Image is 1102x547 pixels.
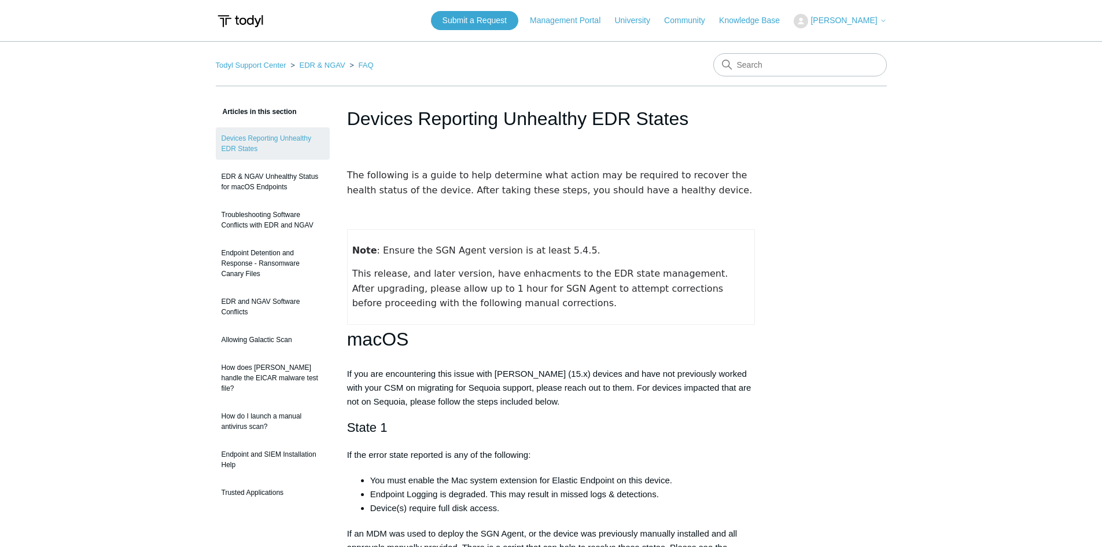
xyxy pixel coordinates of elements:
[216,329,330,351] a: Allowing Galactic Scan
[299,61,345,69] a: EDR & NGAV
[370,487,755,501] li: Endpoint Logging is degraded. This may result in missed logs & detections.
[370,473,755,487] li: You must enable the Mac system extension for Elastic Endpoint on this device.
[347,367,755,409] p: If you are encountering this issue with [PERSON_NAME] (15.x) devices and have not previously work...
[216,108,297,116] span: Articles in this section
[288,61,347,69] li: EDR & NGAV
[347,170,753,196] span: The following is a guide to help determine what action may be required to recover the health stat...
[347,105,755,133] h1: Devices Reporting Unhealthy EDR States
[664,14,717,27] a: Community
[216,242,330,285] a: Endpoint Detention and Response - Ransomware Canary Files
[216,61,286,69] a: Todyl Support Center
[352,245,600,256] span: : Ensure the SGN Agent version is at least 5.4.5.
[719,14,791,27] a: Knowledge Base
[713,53,887,76] input: Search
[216,166,330,198] a: EDR & NGAV Unhealthy Status for macOS Endpoints
[352,245,377,256] strong: Note
[216,10,265,32] img: Todyl Support Center Help Center home page
[216,482,330,504] a: Trusted Applications
[614,14,661,27] a: University
[370,501,755,515] li: Device(s) require full disk access.
[216,405,330,438] a: How do I launch a manual antivirus scan?
[794,14,886,28] button: [PERSON_NAME]
[347,417,755,438] h2: State 1
[347,61,373,69] li: FAQ
[530,14,612,27] a: Management Portal
[216,357,330,399] a: How does [PERSON_NAME] handle the EICAR malware test file?
[359,61,374,69] a: FAQ
[216,204,330,236] a: Troubleshooting Software Conflicts with EDR and NGAV
[347,325,755,354] h1: macOS
[216,127,330,160] a: Devices Reporting Unhealthy EDR States
[347,448,755,462] p: If the error state reported is any of the following:
[352,268,731,309] span: This release, and later version, have enhacments to the EDR state management. After upgrading, pl...
[431,11,518,30] a: Submit a Request
[216,443,330,476] a: Endpoint and SIEM Installation Help
[216,291,330,323] a: EDR and NGAV Software Conflicts
[810,16,877,25] span: [PERSON_NAME]
[216,61,289,69] li: Todyl Support Center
